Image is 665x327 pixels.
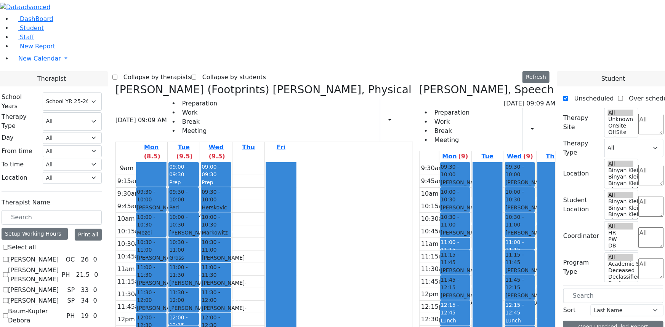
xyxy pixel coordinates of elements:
option: OnSite [608,123,633,129]
div: Lunch [506,317,535,324]
div: [PERSON_NAME] [137,304,166,320]
span: 11:45 - 12:15 [506,276,535,292]
option: DB [608,242,633,249]
option: Academic Support [608,261,633,267]
span: DashBoard [20,15,53,22]
textarea: Search [638,165,663,185]
option: Declassified [608,274,633,280]
label: Location [563,169,589,178]
div: Setup Working Hours [2,228,68,240]
div: 11am [116,265,136,274]
div: [PERSON_NAME] [137,254,166,270]
div: 26 [79,255,90,264]
span: 11:00 - 11:15 [506,239,524,253]
div: 19 [79,311,90,321]
span: 12:15 - 12:45 [441,302,459,316]
div: 0 [93,270,99,279]
span: [DATE] 09:09 AM [115,116,167,125]
span: 11:30 - 12:00 [169,289,198,304]
div: 10:45am [420,227,450,236]
span: Therapist [37,74,66,83]
input: Search [2,210,102,225]
div: 9:30am [420,164,446,173]
label: [PERSON_NAME] [PERSON_NAME] [8,266,59,284]
div: 9:45am [420,177,446,186]
option: Declines [608,280,633,287]
div: [PERSON_NAME] [169,279,198,295]
a: September 9, 2025 [168,142,200,162]
div: 0 [92,255,99,264]
div: Perl [PERSON_NAME] [169,204,198,227]
span: 10:30 - 11:00 [169,238,198,254]
button: Refresh [522,71,550,83]
label: [PERSON_NAME] [8,286,59,295]
span: 09:30 - 10:00 [202,188,231,204]
option: All [608,161,633,167]
span: 11:30 - 12:00 [202,289,231,304]
textarea: Search [638,227,663,248]
span: 10:00 - 10:30 [202,213,231,229]
span: 10:00 - 10:30 [506,188,535,204]
a: September 8, 2025 [135,142,167,162]
span: [DATE] 09:09 AM [504,99,555,108]
div: 0 [92,311,99,321]
div: Lunch [441,317,470,324]
label: Therapy Site [563,113,600,132]
option: All [608,254,633,261]
div: [PERSON_NAME] [137,279,166,295]
label: (9.5) [176,152,193,161]
a: DashBoard [12,15,53,22]
option: HR [608,230,633,236]
div: 10:45am [116,252,146,261]
span: 11:45 - 12:15 [441,276,470,292]
textarea: Search [638,196,663,217]
div: [PERSON_NAME] [506,266,535,282]
span: 09:00 - 09:30 [169,164,187,177]
div: [PERSON_NAME] [202,254,231,270]
a: Student [12,24,44,32]
div: [PERSON_NAME] [441,229,470,244]
span: 11:00 - 11:30 [202,263,231,279]
a: September 10, 2025 [200,142,232,162]
div: Report [395,114,399,127]
div: 11am [420,239,440,249]
label: Student Location [563,196,600,214]
label: Unscheduled [568,93,614,105]
div: 12:15pm [420,302,450,311]
div: 10:15am [116,227,146,236]
option: WP [608,136,633,142]
span: 09:00 - 09:30 [202,164,220,177]
label: Therapy Type [563,139,600,157]
div: Setup [544,123,548,136]
a: Staff [12,33,34,41]
option: OffSite [608,129,633,136]
option: Binyan Klein 3 [608,180,633,187]
label: (9) [458,152,468,161]
label: Therapy Type [2,112,38,131]
div: 0 [92,296,99,305]
div: [PERSON_NAME] [506,204,535,219]
div: 11:15am [116,277,146,286]
span: 10:00 - 10:30 [169,213,198,229]
div: 10am [116,214,136,223]
label: [PERSON_NAME] [8,296,59,305]
option: All [608,110,633,116]
span: 11:00 - 11:15 [441,239,459,253]
li: Break [179,117,217,126]
option: Binyan Klein 4 [608,174,633,180]
span: 11:15 - 11:45 [441,251,470,266]
span: 10:00 - 10:30 [137,213,166,229]
label: School Years [2,93,38,111]
div: 12pm [116,315,136,324]
span: 10:30 - 11:00 [506,213,535,229]
option: All [608,192,633,198]
option: AH [608,249,633,255]
div: Setup [402,114,405,127]
span: 10:30 - 11:00 [441,213,470,229]
option: Binyan Klein 2 [608,218,633,224]
div: 12pm [420,290,440,299]
option: Binyan Klein 5 [608,198,633,205]
label: Sort [563,306,576,315]
a: New Calendar [12,51,665,66]
div: Gross Tovya [169,254,198,277]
